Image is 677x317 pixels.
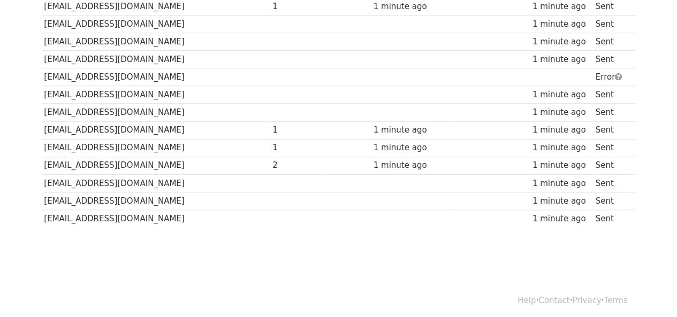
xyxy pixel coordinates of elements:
[42,174,270,192] td: [EMAIL_ADDRESS][DOMAIN_NAME]
[533,36,590,48] div: 1 minute ago
[593,192,630,210] td: Sent
[42,68,270,86] td: [EMAIL_ADDRESS][DOMAIN_NAME]
[533,177,590,190] div: 1 minute ago
[593,174,630,192] td: Sent
[623,266,677,317] iframe: Chat Widget
[533,89,590,101] div: 1 minute ago
[42,104,270,121] td: [EMAIL_ADDRESS][DOMAIN_NAME]
[604,296,627,305] a: Terms
[593,139,630,157] td: Sent
[272,142,319,154] div: 1
[42,139,270,157] td: [EMAIL_ADDRESS][DOMAIN_NAME]
[593,51,630,68] td: Sent
[593,33,630,51] td: Sent
[593,104,630,121] td: Sent
[533,1,590,13] div: 1 minute ago
[42,15,270,33] td: [EMAIL_ADDRESS][DOMAIN_NAME]
[42,33,270,51] td: [EMAIL_ADDRESS][DOMAIN_NAME]
[533,18,590,30] div: 1 minute ago
[374,124,449,136] div: 1 minute ago
[374,159,449,172] div: 1 minute ago
[572,296,601,305] a: Privacy
[533,195,590,207] div: 1 minute ago
[272,124,319,136] div: 1
[374,142,449,154] div: 1 minute ago
[593,68,630,86] td: Error
[593,15,630,33] td: Sent
[374,1,449,13] div: 1 minute ago
[533,106,590,119] div: 1 minute ago
[593,121,630,139] td: Sent
[518,296,536,305] a: Help
[533,159,590,172] div: 1 minute ago
[533,142,590,154] div: 1 minute ago
[533,53,590,66] div: 1 minute ago
[593,86,630,104] td: Sent
[42,192,270,210] td: [EMAIL_ADDRESS][DOMAIN_NAME]
[42,51,270,68] td: [EMAIL_ADDRESS][DOMAIN_NAME]
[42,121,270,139] td: [EMAIL_ADDRESS][DOMAIN_NAME]
[272,1,319,13] div: 1
[533,124,590,136] div: 1 minute ago
[42,157,270,174] td: [EMAIL_ADDRESS][DOMAIN_NAME]
[533,213,590,225] div: 1 minute ago
[538,296,569,305] a: Contact
[42,210,270,227] td: [EMAIL_ADDRESS][DOMAIN_NAME]
[593,157,630,174] td: Sent
[272,159,319,172] div: 2
[42,86,270,104] td: [EMAIL_ADDRESS][DOMAIN_NAME]
[593,210,630,227] td: Sent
